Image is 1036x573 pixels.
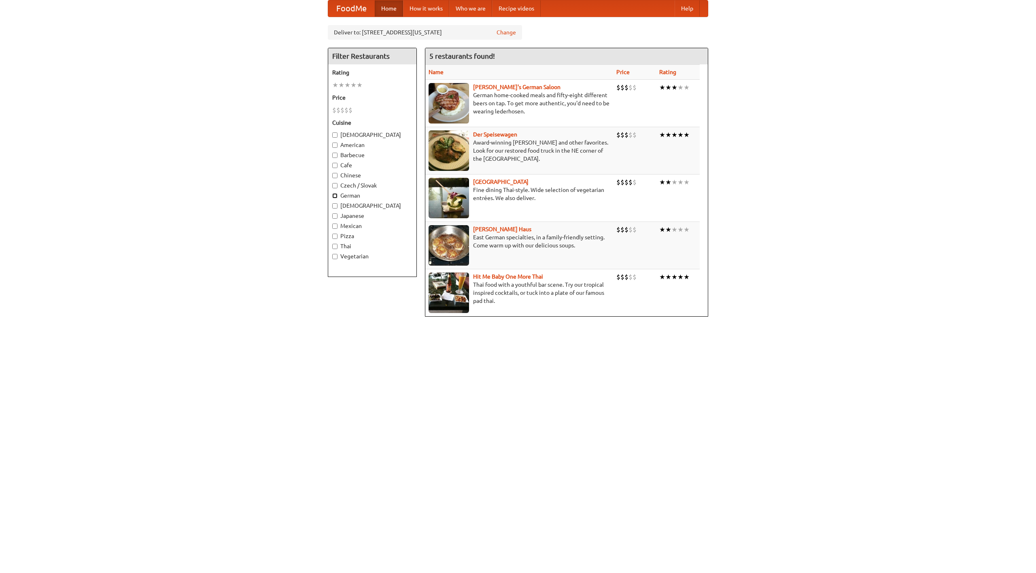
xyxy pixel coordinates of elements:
label: Vegetarian [332,252,412,260]
li: ★ [684,225,690,234]
label: Barbecue [332,151,412,159]
li: $ [620,178,624,187]
li: ★ [677,273,684,281]
li: $ [633,130,637,139]
a: Recipe videos [492,0,541,17]
a: Change [497,28,516,36]
label: Czech / Slovak [332,181,412,190]
li: $ [344,106,348,115]
p: East German specialties, in a family-friendly setting. Come warm up with our delicious soups. [429,233,610,249]
img: kohlhaus.jpg [429,225,469,266]
li: $ [628,130,633,139]
li: ★ [350,81,357,89]
p: Award-winning [PERSON_NAME] and other favorites. Look for our restored food truck in the NE corne... [429,138,610,163]
label: Chinese [332,171,412,179]
li: ★ [665,273,671,281]
a: Name [429,69,444,75]
input: Chinese [332,173,338,178]
li: $ [336,106,340,115]
p: German home-cooked meals and fifty-eight different beers on tap. To get more authentic, you'd nee... [429,91,610,115]
img: babythai.jpg [429,273,469,313]
a: Price [616,69,630,75]
li: $ [633,83,637,92]
input: Czech / Slovak [332,183,338,188]
li: $ [633,273,637,281]
a: How it works [403,0,449,17]
li: ★ [659,225,665,234]
li: ★ [671,178,677,187]
li: ★ [332,81,338,89]
li: $ [628,83,633,92]
li: $ [628,225,633,234]
input: Cafe [332,163,338,168]
a: Who we are [449,0,492,17]
li: $ [624,83,628,92]
ng-pluralize: 5 restaurants found! [429,52,495,60]
h5: Rating [332,68,412,77]
a: [PERSON_NAME]'s German Saloon [473,84,560,90]
li: ★ [659,83,665,92]
li: ★ [659,178,665,187]
li: ★ [677,178,684,187]
li: ★ [357,81,363,89]
li: ★ [665,225,671,234]
li: ★ [671,225,677,234]
p: Thai food with a youthful bar scene. Try our tropical inspired cocktails, or tuck into a plate of... [429,281,610,305]
li: $ [624,130,628,139]
li: $ [624,225,628,234]
li: ★ [338,81,344,89]
li: $ [332,106,336,115]
li: ★ [677,225,684,234]
h4: Filter Restaurants [328,48,416,64]
label: Mexican [332,222,412,230]
li: $ [633,225,637,234]
label: Cafe [332,161,412,169]
li: ★ [665,178,671,187]
li: ★ [684,273,690,281]
input: Pizza [332,234,338,239]
input: Japanese [332,213,338,219]
li: $ [616,178,620,187]
li: ★ [671,130,677,139]
b: [GEOGRAPHIC_DATA] [473,179,529,185]
input: Thai [332,244,338,249]
input: [DEMOGRAPHIC_DATA] [332,132,338,138]
p: Fine dining Thai-style. Wide selection of vegetarian entrées. We also deliver. [429,186,610,202]
li: ★ [671,83,677,92]
li: $ [624,273,628,281]
li: $ [616,273,620,281]
li: ★ [344,81,350,89]
li: $ [616,130,620,139]
a: Hit Me Baby One More Thai [473,273,543,280]
li: $ [340,106,344,115]
img: esthers.jpg [429,83,469,124]
h5: Price [332,94,412,102]
label: Pizza [332,232,412,240]
li: $ [624,178,628,187]
input: Mexican [332,224,338,229]
li: ★ [665,130,671,139]
input: Barbecue [332,153,338,158]
li: $ [628,273,633,281]
li: $ [620,130,624,139]
li: $ [616,225,620,234]
a: Home [375,0,403,17]
label: German [332,192,412,200]
li: ★ [659,130,665,139]
a: Help [675,0,700,17]
input: American [332,143,338,148]
li: ★ [684,178,690,187]
label: [DEMOGRAPHIC_DATA] [332,202,412,210]
li: ★ [671,273,677,281]
li: $ [620,225,624,234]
img: satay.jpg [429,178,469,218]
a: [PERSON_NAME] Haus [473,226,531,232]
li: ★ [684,130,690,139]
img: speisewagen.jpg [429,130,469,171]
li: ★ [665,83,671,92]
label: American [332,141,412,149]
div: Deliver to: [STREET_ADDRESS][US_STATE] [328,25,522,40]
li: $ [633,178,637,187]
